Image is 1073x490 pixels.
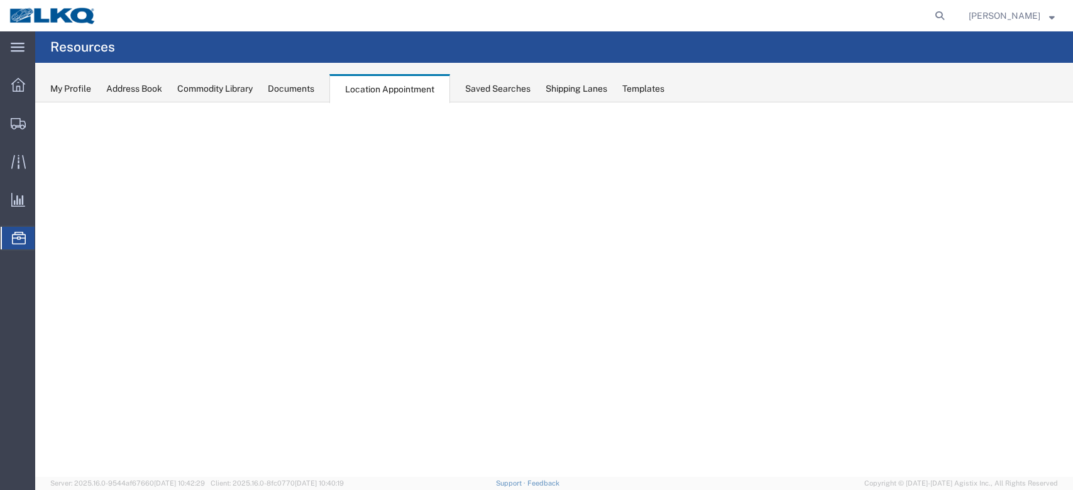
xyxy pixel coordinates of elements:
div: Address Book [106,82,162,95]
div: Documents [268,82,314,95]
a: Feedback [527,479,559,487]
span: Client: 2025.16.0-8fc0770 [211,479,344,487]
div: Saved Searches [465,82,531,95]
div: Commodity Library [177,82,253,95]
button: [PERSON_NAME] [968,8,1055,23]
span: Copyright © [DATE]-[DATE] Agistix Inc., All Rights Reserved [864,478,1058,489]
div: Shipping Lanes [546,82,607,95]
img: logo [9,6,97,25]
div: Location Appointment [329,74,450,103]
div: Templates [622,82,664,95]
div: My Profile [50,82,91,95]
span: [DATE] 10:40:19 [295,479,344,487]
span: Christopher Sanchez [969,9,1040,23]
a: Support [496,479,527,487]
iframe: FS Legacy Container [35,102,1073,477]
span: [DATE] 10:42:29 [154,479,205,487]
h4: Resources [50,31,115,63]
span: Server: 2025.16.0-9544af67660 [50,479,205,487]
